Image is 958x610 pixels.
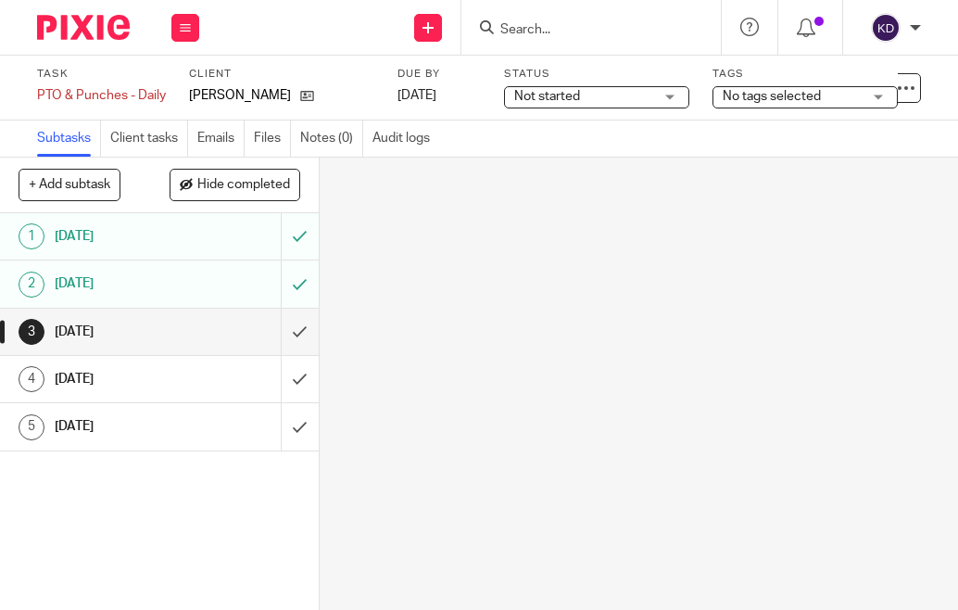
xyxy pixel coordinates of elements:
[197,178,290,193] span: Hide completed
[197,121,245,157] a: Emails
[55,222,193,250] h1: [DATE]
[281,309,319,355] div: Mark as done
[504,67,689,82] label: Status
[19,414,44,440] div: 5
[19,366,44,392] div: 4
[372,121,439,157] a: Audit logs
[281,356,319,402] div: Mark as done
[55,365,193,393] h1: [DATE]
[37,15,130,40] img: Pixie
[300,89,314,103] i: Open client page
[55,270,193,298] h1: [DATE]
[19,169,120,200] button: + Add subtask
[723,90,821,103] span: No tags selected
[110,121,188,157] a: Client tasks
[397,67,481,82] label: Due by
[300,121,363,157] a: Notes (0)
[19,319,44,345] div: 3
[871,13,901,43] img: svg%3E
[37,86,166,105] div: PTO & Punches - Daily
[189,67,374,82] label: Client
[170,169,300,200] button: Hide completed
[498,22,665,39] input: Search
[254,121,291,157] a: Files
[37,121,101,157] a: Subtasks
[37,67,166,82] label: Task
[281,213,319,260] div: Mark as to do
[189,86,291,105] p: [PERSON_NAME]
[37,86,166,105] div: PTO &amp; Punches - Daily
[281,261,319,307] div: Mark as to do
[55,413,193,440] h1: [DATE]
[19,272,44,298] div: 2
[514,90,580,103] span: Not started
[55,318,193,346] h1: [DATE]
[189,86,291,105] span: Webster Szanyi
[19,223,44,249] div: 1
[281,403,319,450] div: Mark as done
[397,89,436,102] span: [DATE]
[712,67,898,82] label: Tags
